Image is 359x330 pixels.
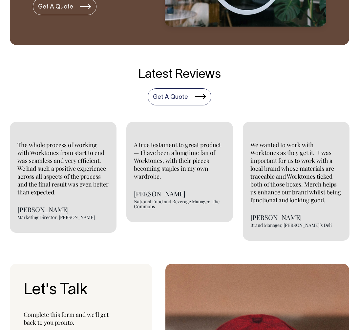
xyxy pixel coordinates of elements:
h4: Latest Reviews [10,68,349,82]
p: [PERSON_NAME] [250,214,342,221]
p: The whole process of working with Worktones from start to end was seamless and very efficient. We... [17,141,109,196]
p: [PERSON_NAME] [134,190,225,197]
a: Get A Quote [148,88,211,105]
p: Brand Manager, [PERSON_NAME]’s Deli [250,223,342,228]
p: Complete this form and we’ll get back to you pronto. [24,311,138,326]
p: A true testament to great product — I have been a longtime fan of Worktones, with their pieces be... [134,141,225,180]
p: We wanted to work with Worktones as they get it. It was important for us to work with a local bra... [250,141,342,204]
h3: Let's Talk [24,282,138,299]
p: National Food and Beverage Manager, The Commons [134,199,225,209]
p: Marketing Director, [PERSON_NAME] [17,215,109,220]
p: [PERSON_NAME] [17,206,109,213]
